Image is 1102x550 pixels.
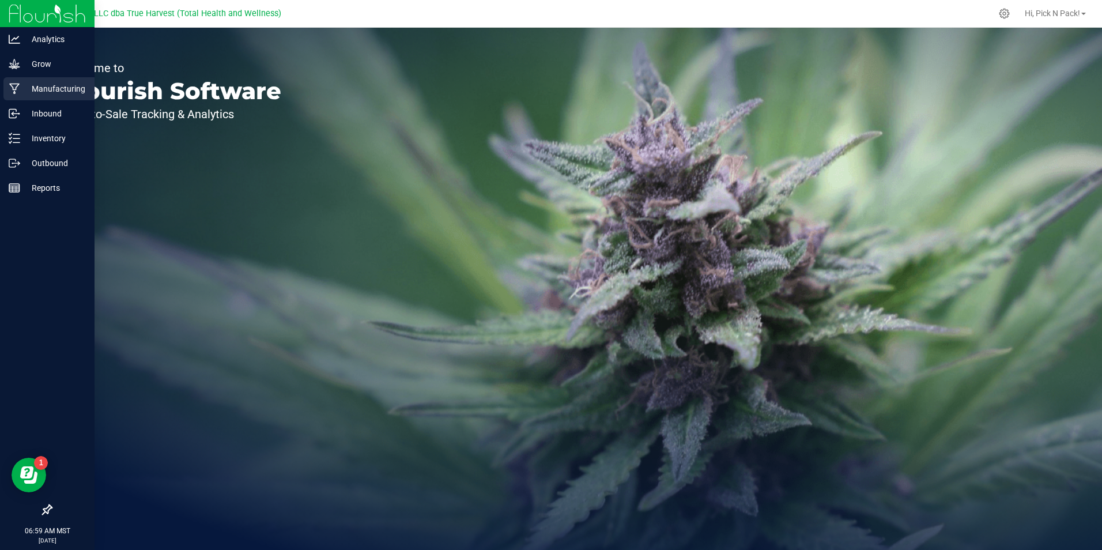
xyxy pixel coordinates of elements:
[12,458,46,492] iframe: Resource center
[9,157,20,169] inline-svg: Outbound
[20,82,89,96] p: Manufacturing
[33,9,281,18] span: DXR FINANCE 4 LLC dba True Harvest (Total Health and Wellness)
[62,80,281,103] p: Flourish Software
[20,32,89,46] p: Analytics
[62,62,281,74] p: Welcome to
[62,108,281,120] p: Seed-to-Sale Tracking & Analytics
[20,181,89,195] p: Reports
[9,182,20,194] inline-svg: Reports
[20,131,89,145] p: Inventory
[5,536,89,545] p: [DATE]
[20,156,89,170] p: Outbound
[9,133,20,144] inline-svg: Inventory
[34,456,48,470] iframe: Resource center unread badge
[5,526,89,536] p: 06:59 AM MST
[9,108,20,119] inline-svg: Inbound
[9,83,20,95] inline-svg: Manufacturing
[9,33,20,45] inline-svg: Analytics
[1025,9,1080,18] span: Hi, Pick N Pack!
[997,8,1012,19] div: Manage settings
[20,57,89,71] p: Grow
[9,58,20,70] inline-svg: Grow
[20,107,89,120] p: Inbound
